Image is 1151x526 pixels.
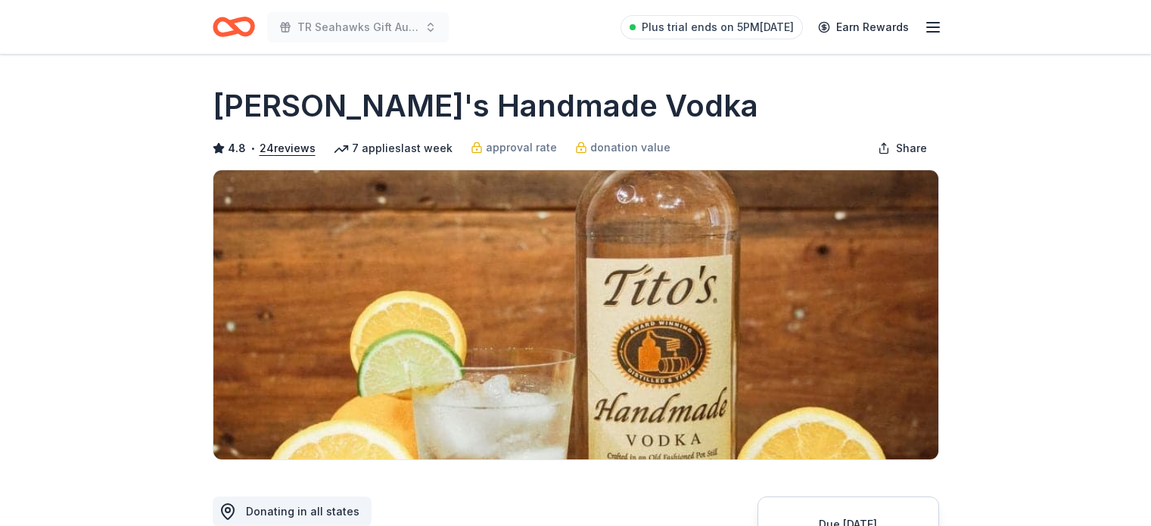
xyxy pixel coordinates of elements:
[590,139,670,157] span: donation value
[250,142,255,154] span: •
[334,139,453,157] div: 7 applies last week
[213,9,255,45] a: Home
[260,139,316,157] button: 24reviews
[246,505,359,518] span: Donating in all states
[213,85,758,127] h1: [PERSON_NAME]'s Handmade Vodka
[866,133,939,163] button: Share
[642,18,794,36] span: Plus trial ends on 5PM[DATE]
[575,139,670,157] a: donation value
[267,12,449,42] button: TR Seahawks Gift Auction
[896,139,927,157] span: Share
[471,139,557,157] a: approval rate
[809,14,918,41] a: Earn Rewards
[228,139,246,157] span: 4.8
[213,170,938,459] img: Image for Tito's Handmade Vodka
[621,15,803,39] a: Plus trial ends on 5PM[DATE]
[297,18,418,36] span: TR Seahawks Gift Auction
[486,139,557,157] span: approval rate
